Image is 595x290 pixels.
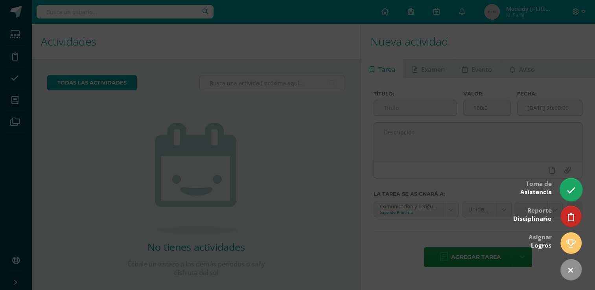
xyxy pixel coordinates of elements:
[529,228,552,253] div: Asignar
[531,241,552,250] span: Logros
[520,174,552,200] div: Toma de
[513,215,552,223] span: Disciplinario
[520,188,552,196] span: Asistencia
[513,201,552,227] div: Reporte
